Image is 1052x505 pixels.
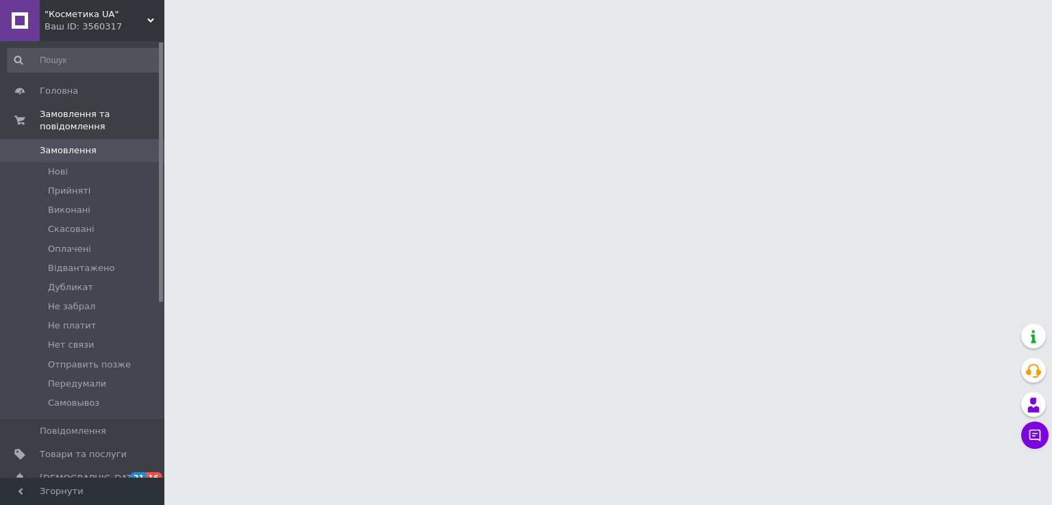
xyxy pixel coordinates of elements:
input: Пошук [7,48,162,73]
span: [DEMOGRAPHIC_DATA] [40,472,141,484]
span: Головна [40,85,78,97]
span: 16 [146,472,162,484]
span: Виконані [48,204,90,216]
button: Чат з покупцем [1021,422,1049,449]
span: Прийняті [48,185,90,197]
span: Не платит [48,320,96,332]
span: Замовлення [40,144,97,157]
span: Не забрал [48,300,95,313]
span: Скасовані [48,223,95,235]
span: "Косметика UA" [45,8,147,21]
div: Ваш ID: 3560317 [45,21,164,33]
span: Оплачені [48,243,91,255]
span: Товари та послуги [40,448,127,461]
span: 21 [130,472,146,484]
span: Передумали [48,378,106,390]
span: Дубликат [48,281,93,294]
span: Нові [48,166,68,178]
span: Відвантажено [48,262,114,274]
span: Самовывоз [48,397,99,409]
span: Повідомлення [40,425,106,437]
span: Нет связи [48,339,94,351]
span: Отправить позже [48,359,131,371]
span: Замовлення та повідомлення [40,108,164,133]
